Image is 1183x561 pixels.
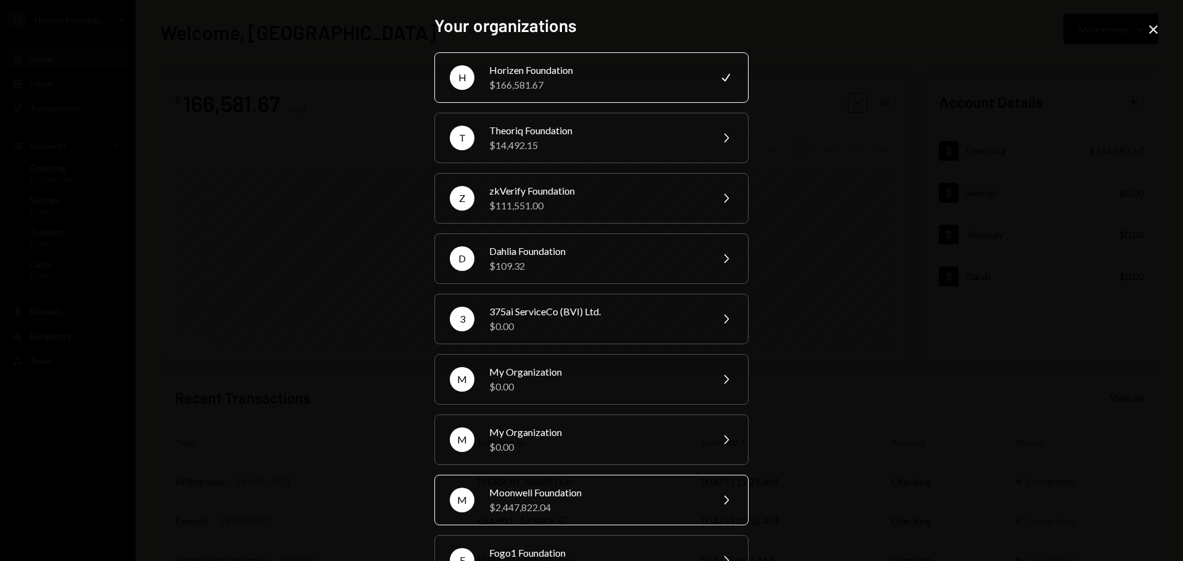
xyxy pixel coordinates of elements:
[489,319,704,334] div: $0.00
[489,485,704,500] div: Moonwell Foundation
[434,354,749,405] button: MMy Organization$0.00
[489,440,704,454] div: $0.00
[434,414,749,465] button: MMy Organization$0.00
[489,379,704,394] div: $0.00
[450,246,474,271] div: D
[434,294,749,344] button: 3375ai ServiceCo (BVI) Ltd.$0.00
[489,138,704,153] div: $14,492.15
[489,78,704,92] div: $166,581.67
[489,244,704,259] div: Dahlia Foundation
[450,65,474,90] div: H
[450,488,474,512] div: M
[434,14,749,38] h2: Your organizations
[450,186,474,211] div: Z
[434,173,749,224] button: ZzkVerify Foundation$111,551.00
[434,113,749,163] button: TTheoriq Foundation$14,492.15
[489,184,704,198] div: zkVerify Foundation
[489,425,704,440] div: My Organization
[489,198,704,213] div: $111,551.00
[489,365,704,379] div: My Organization
[489,500,704,515] div: $2,447,822.04
[489,546,704,560] div: Fogo1 Foundation
[450,367,474,392] div: M
[489,123,704,138] div: Theoriq Foundation
[489,63,704,78] div: Horizen Foundation
[450,427,474,452] div: M
[450,307,474,331] div: 3
[434,52,749,103] button: HHorizen Foundation$166,581.67
[434,475,749,525] button: MMoonwell Foundation$2,447,822.04
[450,126,474,150] div: T
[489,304,704,319] div: 375ai ServiceCo (BVI) Ltd.
[434,233,749,284] button: DDahlia Foundation$109.32
[489,259,704,273] div: $109.32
